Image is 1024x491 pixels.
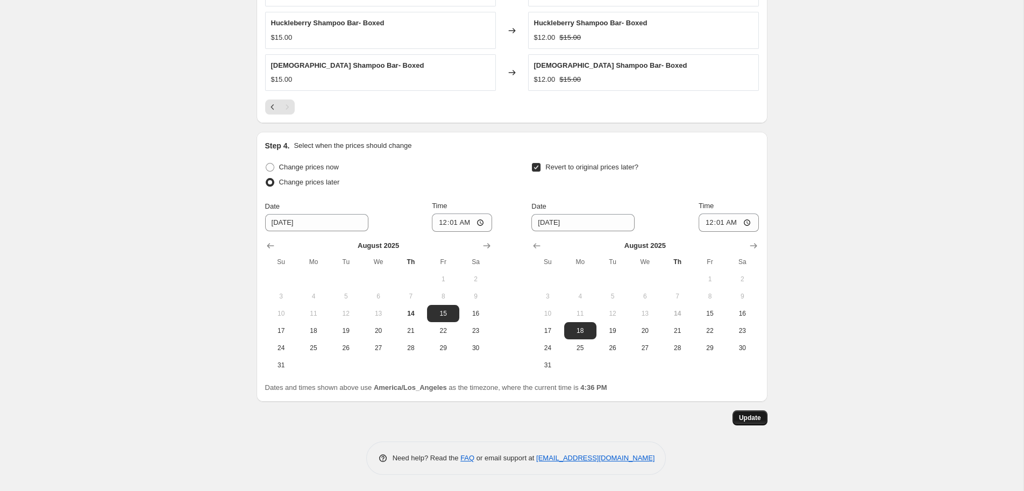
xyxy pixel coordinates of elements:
[601,326,624,335] span: 19
[564,322,596,339] button: Monday August 18 2025
[427,322,459,339] button: Friday August 22 2025
[746,238,761,253] button: Show next month, September 2025
[694,305,726,322] button: Friday August 15 2025
[330,339,362,357] button: Tuesday August 26 2025
[297,288,330,305] button: Monday August 4 2025
[730,258,754,266] span: Sa
[601,309,624,318] span: 12
[531,202,546,210] span: Date
[330,305,362,322] button: Tuesday August 12 2025
[665,258,689,266] span: Th
[399,258,423,266] span: Th
[629,322,661,339] button: Wednesday August 20 2025
[698,258,722,266] span: Fr
[464,258,487,266] span: Sa
[395,339,427,357] button: Thursday August 28 2025
[395,305,427,322] button: Today Thursday August 14 2025
[399,326,423,335] span: 21
[536,326,559,335] span: 17
[269,361,293,369] span: 31
[694,271,726,288] button: Friday August 1 2025
[432,202,447,210] span: Time
[265,202,280,210] span: Date
[431,258,455,266] span: Fr
[330,253,362,271] th: Tuesday
[596,305,629,322] button: Tuesday August 12 2025
[302,258,325,266] span: Mo
[568,258,592,266] span: Mo
[427,288,459,305] button: Friday August 8 2025
[531,339,564,357] button: Sunday August 24 2025
[536,454,655,462] a: [EMAIL_ADDRESS][DOMAIN_NAME]
[330,288,362,305] button: Tuesday August 5 2025
[633,292,657,301] span: 6
[698,344,722,352] span: 29
[265,99,280,115] button: Previous
[536,344,559,352] span: 24
[726,322,758,339] button: Saturday August 23 2025
[698,309,722,318] span: 15
[297,305,330,322] button: Monday August 11 2025
[665,326,689,335] span: 21
[330,322,362,339] button: Tuesday August 19 2025
[269,309,293,318] span: 10
[559,32,581,43] strike: $15.00
[534,19,648,27] span: Huckleberry Shampoo Bar- Boxed
[302,326,325,335] span: 18
[629,288,661,305] button: Wednesday August 6 2025
[334,326,358,335] span: 19
[432,214,492,232] input: 12:00
[564,305,596,322] button: Monday August 11 2025
[265,288,297,305] button: Sunday August 3 2025
[269,292,293,301] span: 3
[366,309,390,318] span: 13
[633,344,657,352] span: 27
[564,339,596,357] button: Monday August 25 2025
[366,258,390,266] span: We
[334,344,358,352] span: 26
[464,344,487,352] span: 30
[395,253,427,271] th: Thursday
[730,275,754,283] span: 2
[531,253,564,271] th: Sunday
[362,322,394,339] button: Wednesday August 20 2025
[730,344,754,352] span: 30
[393,454,461,462] span: Need help? Read the
[279,163,339,171] span: Change prices now
[568,344,592,352] span: 25
[427,271,459,288] button: Friday August 1 2025
[366,344,390,352] span: 27
[374,383,447,392] b: America/Los_Angeles
[726,305,758,322] button: Saturday August 16 2025
[459,305,492,322] button: Saturday August 16 2025
[297,253,330,271] th: Monday
[297,322,330,339] button: Monday August 18 2025
[269,258,293,266] span: Su
[464,309,487,318] span: 16
[726,288,758,305] button: Saturday August 9 2025
[661,322,693,339] button: Thursday August 21 2025
[334,258,358,266] span: Tu
[265,140,290,151] h2: Step 4.
[531,288,564,305] button: Sunday August 3 2025
[269,344,293,352] span: 24
[265,214,368,231] input: 8/14/2025
[633,326,657,335] span: 20
[531,214,635,231] input: 8/14/2025
[730,292,754,301] span: 9
[534,74,556,85] div: $12.00
[271,32,293,43] div: $15.00
[431,292,455,301] span: 8
[395,322,427,339] button: Thursday August 21 2025
[698,326,722,335] span: 22
[601,344,624,352] span: 26
[459,271,492,288] button: Saturday August 2 2025
[431,326,455,335] span: 22
[399,344,423,352] span: 28
[362,339,394,357] button: Wednesday August 27 2025
[279,178,340,186] span: Change prices later
[464,275,487,283] span: 2
[431,344,455,352] span: 29
[739,414,761,422] span: Update
[362,253,394,271] th: Wednesday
